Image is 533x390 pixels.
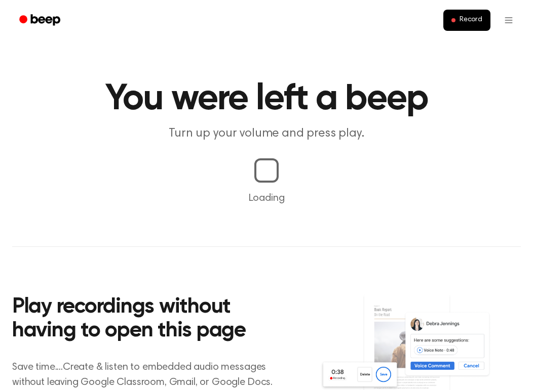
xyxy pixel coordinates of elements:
button: Record [443,10,490,31]
p: Save time....Create & listen to embedded audio messages without leaving Google Classroom, Gmail, ... [12,360,279,390]
h1: You were left a beep [12,81,521,117]
h2: Play recordings without having to open this page [12,295,279,343]
p: Loading [12,191,521,206]
a: Beep [12,11,69,30]
span: Record [460,16,482,25]
p: Turn up your volume and press play. [72,125,461,142]
button: Open menu [497,8,521,32]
